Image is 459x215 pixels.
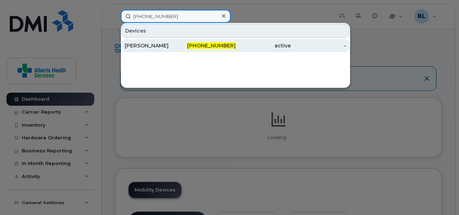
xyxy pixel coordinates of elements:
span: [PHONE_NUMBER] [187,42,236,49]
div: Devices [122,24,349,38]
div: [PERSON_NAME] [125,42,180,49]
div: - [291,42,346,49]
div: active [236,42,291,49]
a: [PERSON_NAME][PHONE_NUMBER]active- [122,39,349,52]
